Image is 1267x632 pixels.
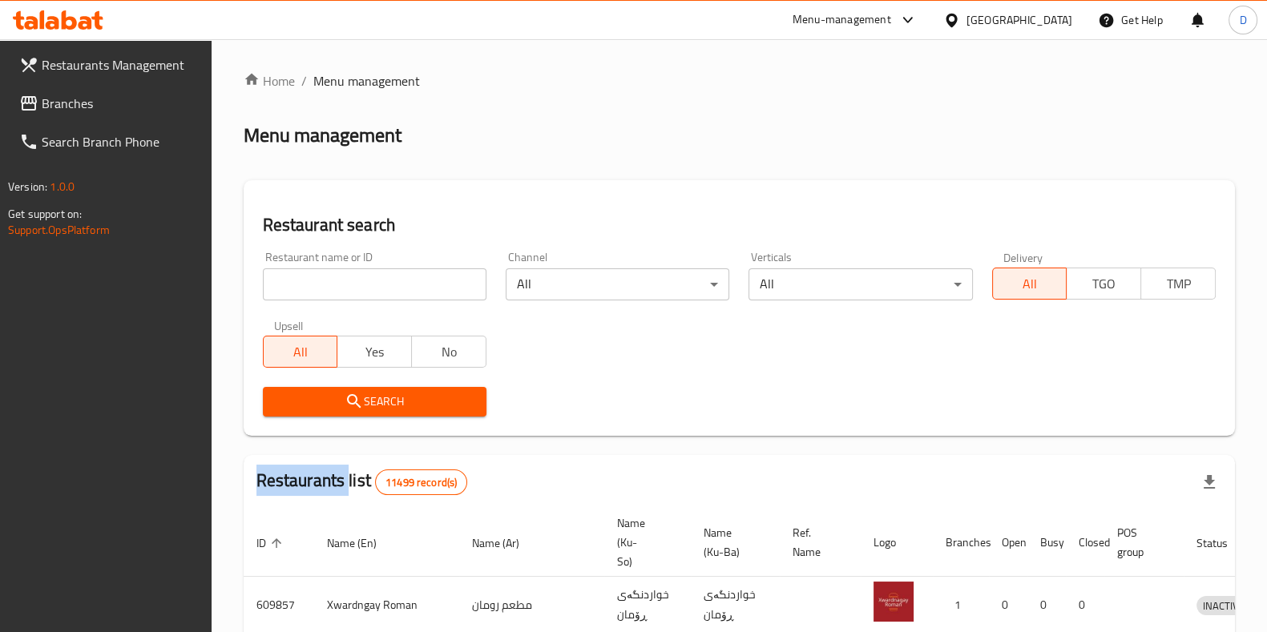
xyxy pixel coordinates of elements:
div: [GEOGRAPHIC_DATA] [966,11,1072,29]
span: No [418,340,480,364]
img: Xwardngay Roman [874,582,914,622]
button: Yes [337,336,412,368]
span: Restaurants Management [42,55,199,74]
span: TGO [1073,272,1135,296]
th: Busy [1027,509,1066,577]
span: 1.0.0 [50,176,75,197]
span: All [999,272,1061,296]
span: Name (Ku-So) [617,513,672,571]
h2: Menu management [244,123,401,148]
span: INACTIVE [1196,597,1251,615]
span: TMP [1148,272,1209,296]
button: All [263,336,338,368]
a: Support.OpsPlatform [8,219,110,240]
h2: Restaurants list [256,469,468,495]
th: Open [989,509,1027,577]
span: 11499 record(s) [376,475,466,490]
button: TGO [1066,268,1141,300]
span: Name (Ku-Ba) [704,523,761,562]
span: Branches [42,94,199,113]
h2: Restaurant search [263,213,1216,237]
a: Restaurants Management [6,46,212,84]
span: Yes [344,340,406,364]
span: Ref. Name [793,523,841,562]
a: Branches [6,84,212,123]
span: POS group [1117,523,1164,562]
span: Search [276,392,474,412]
span: Version: [8,176,47,197]
li: / [301,71,307,91]
span: Menu management [313,71,420,91]
span: Name (En) [327,533,397,553]
th: Branches [933,509,989,577]
span: Name (Ar) [472,533,540,553]
span: Get support on: [8,203,82,224]
span: Search Branch Phone [42,132,199,151]
div: Menu-management [793,10,891,30]
button: All [992,268,1067,300]
label: Upsell [274,320,304,331]
span: All [270,340,332,364]
div: All [506,268,729,300]
div: Export file [1190,463,1229,501]
label: Delivery [1003,252,1043,263]
button: No [411,336,486,368]
div: INACTIVE [1196,596,1251,615]
input: Search for restaurant name or ID.. [263,268,486,300]
button: Search [263,387,486,417]
span: D [1239,11,1246,29]
a: Home [244,71,295,91]
th: Logo [861,509,933,577]
a: Search Branch Phone [6,123,212,161]
button: TMP [1140,268,1216,300]
span: ID [256,533,287,553]
div: Total records count [375,469,467,495]
nav: breadcrumb [244,71,1235,91]
span: Status [1196,533,1249,553]
th: Closed [1066,509,1104,577]
div: All [748,268,972,300]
